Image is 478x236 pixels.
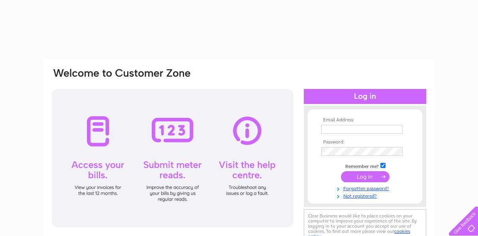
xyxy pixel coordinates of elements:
th: Password: [319,140,411,145]
a: Forgotten password? [321,184,411,192]
th: Email Address: [319,117,411,123]
input: Submit [341,171,390,182]
a: Not registered? [321,192,411,199]
td: Remember me? [319,162,411,170]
